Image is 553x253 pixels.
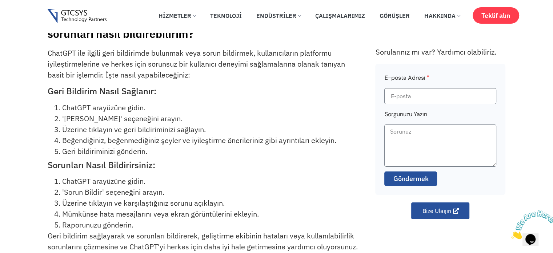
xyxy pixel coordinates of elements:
font: Sorgunuzu Yazın [384,110,427,118]
font: Geri Bildirim Nasıl Sağlanır: [48,85,156,97]
img: Chat attention grabber [3,3,48,32]
a: Bize Ulaşın [411,202,469,219]
a: Çalışmalarımız [310,8,370,24]
font: Üzerine tıklayın ve geri bildiriminizi sağlayın. [62,124,206,134]
font: ChatGPT arayüzüne gidin. [62,103,145,112]
font: Sorularınız mı var? Yardımcı olabiliriz. [375,47,496,57]
a: Teknoloji [205,8,247,24]
a: Endüstriler [251,8,306,24]
font: ChatGPT arayüzüne gidin. [62,176,145,186]
font: Endüstriler [256,12,296,19]
button: Göndermek [384,171,437,186]
a: Hizmetler [153,8,201,24]
img: Gtcsys logosu [47,9,107,24]
font: Hizmetler [159,12,191,19]
a: Hakkında [419,8,465,24]
font: Sorunları Nasıl Bildirirsiniz: [48,159,155,171]
font: Göndermek [393,174,428,183]
font: Çalışmalarımız [315,12,365,19]
a: Görüşler [374,8,415,24]
iframe: chat widget [508,207,553,242]
font: '[PERSON_NAME]' seçeneğini arayın. [62,114,183,123]
font: Üzerine tıklayın ve karşılaştığınız sorunu açıklayın. [62,198,225,208]
font: Bize Ulaşın [422,207,451,214]
font: Teknoloji [210,12,242,19]
font: Görüşler [380,12,410,19]
font: Beğendiğiniz, beğenmediğiniz şeyler ve iyileştirme önerileriniz gibi ayrıntıları ekleyin. [62,135,336,145]
font: Raporunuzu gönderin. [62,220,133,230]
font: ChatGPT ile ilgili geri bildirimde bulunmak veya sorun bildirmek, kullanıcıların platformu iyileş... [48,48,345,80]
font: Teklif alın [481,11,510,20]
font: Geri bildiriminizi gönderin. [62,146,147,156]
form: SSS Formu [384,73,496,191]
font: 'Sorun Bildir' seçeneğini arayın. [62,187,164,197]
font: Hakkında [424,12,456,19]
font: E-posta Adresi [384,74,425,82]
input: E-posta [384,88,496,104]
a: Teklif alın [473,7,519,24]
font: Geri bildirim sağlayarak ve sorunları bildirerek, geliştirme ekibinin hataları veya kullanılabili... [48,231,358,252]
font: Mümkünse hata mesajlarını veya ekran görüntülerini ekleyin. [62,209,259,219]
